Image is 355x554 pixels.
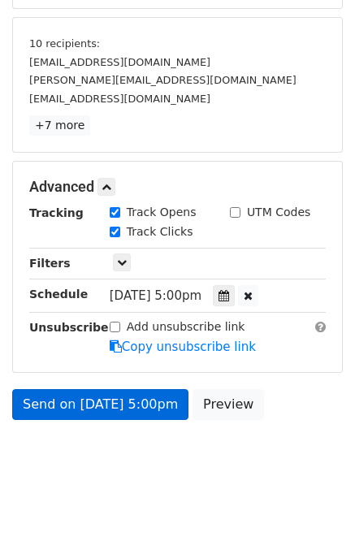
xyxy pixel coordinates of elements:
[29,93,210,105] small: [EMAIL_ADDRESS][DOMAIN_NAME]
[12,389,188,420] a: Send on [DATE] 5:00pm
[274,476,355,554] iframe: Chat Widget
[247,204,310,221] label: UTM Codes
[29,257,71,270] strong: Filters
[110,340,256,354] a: Copy unsubscribe link
[29,37,100,50] small: 10 recipients:
[110,288,201,303] span: [DATE] 5:00pm
[29,74,297,86] small: [PERSON_NAME][EMAIL_ADDRESS][DOMAIN_NAME]
[29,288,88,301] strong: Schedule
[29,178,326,196] h5: Advanced
[127,318,245,335] label: Add unsubscribe link
[29,321,109,334] strong: Unsubscribe
[193,389,264,420] a: Preview
[127,204,197,221] label: Track Opens
[29,56,210,68] small: [EMAIL_ADDRESS][DOMAIN_NAME]
[127,223,193,240] label: Track Clicks
[29,206,84,219] strong: Tracking
[29,115,90,136] a: +7 more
